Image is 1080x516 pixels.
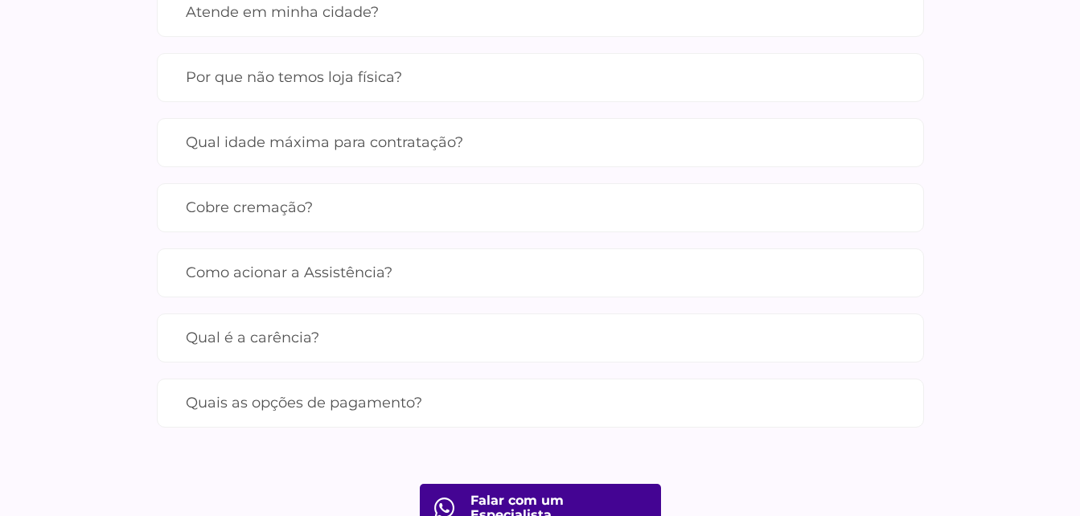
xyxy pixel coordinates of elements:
[186,324,895,352] label: Qual é a carência?
[186,63,895,92] label: Por que não temos loja física?
[186,194,895,222] label: Cobre cremação?
[186,259,895,287] label: Como acionar a Assistência?
[186,129,895,157] label: Qual idade máxima para contratação?
[186,389,895,417] label: Quais as opções de pagamento?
